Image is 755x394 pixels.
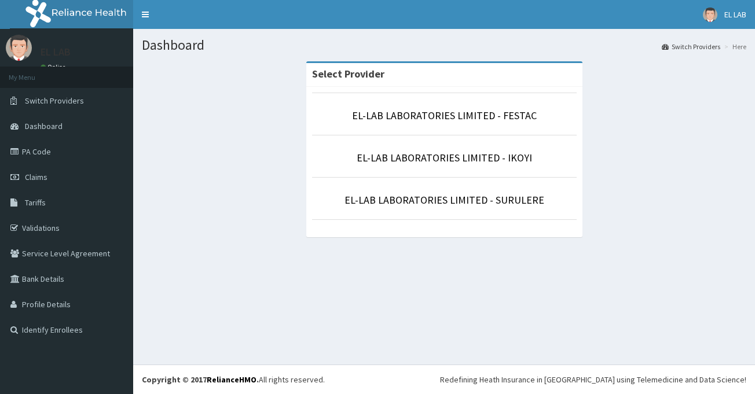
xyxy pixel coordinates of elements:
[724,9,746,20] span: EL LAB
[440,374,746,385] div: Redefining Heath Insurance in [GEOGRAPHIC_DATA] using Telemedicine and Data Science!
[25,172,47,182] span: Claims
[142,374,259,385] strong: Copyright © 2017 .
[41,63,68,71] a: Online
[703,8,717,22] img: User Image
[142,38,746,53] h1: Dashboard
[352,109,537,122] a: EL-LAB LABORATORIES LIMITED - FESTAC
[25,197,46,208] span: Tariffs
[721,42,746,51] li: Here
[133,364,755,394] footer: All rights reserved.
[6,35,32,61] img: User Image
[25,121,63,131] span: Dashboard
[662,42,720,51] a: Switch Providers
[312,67,384,80] strong: Select Provider
[41,47,71,57] p: EL LAB
[207,374,256,385] a: RelianceHMO
[357,151,532,164] a: EL-LAB LABORATORIES LIMITED - IKOYI
[344,193,544,207] a: EL-LAB LABORATORIES LIMITED - SURULERE
[25,95,84,106] span: Switch Providers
